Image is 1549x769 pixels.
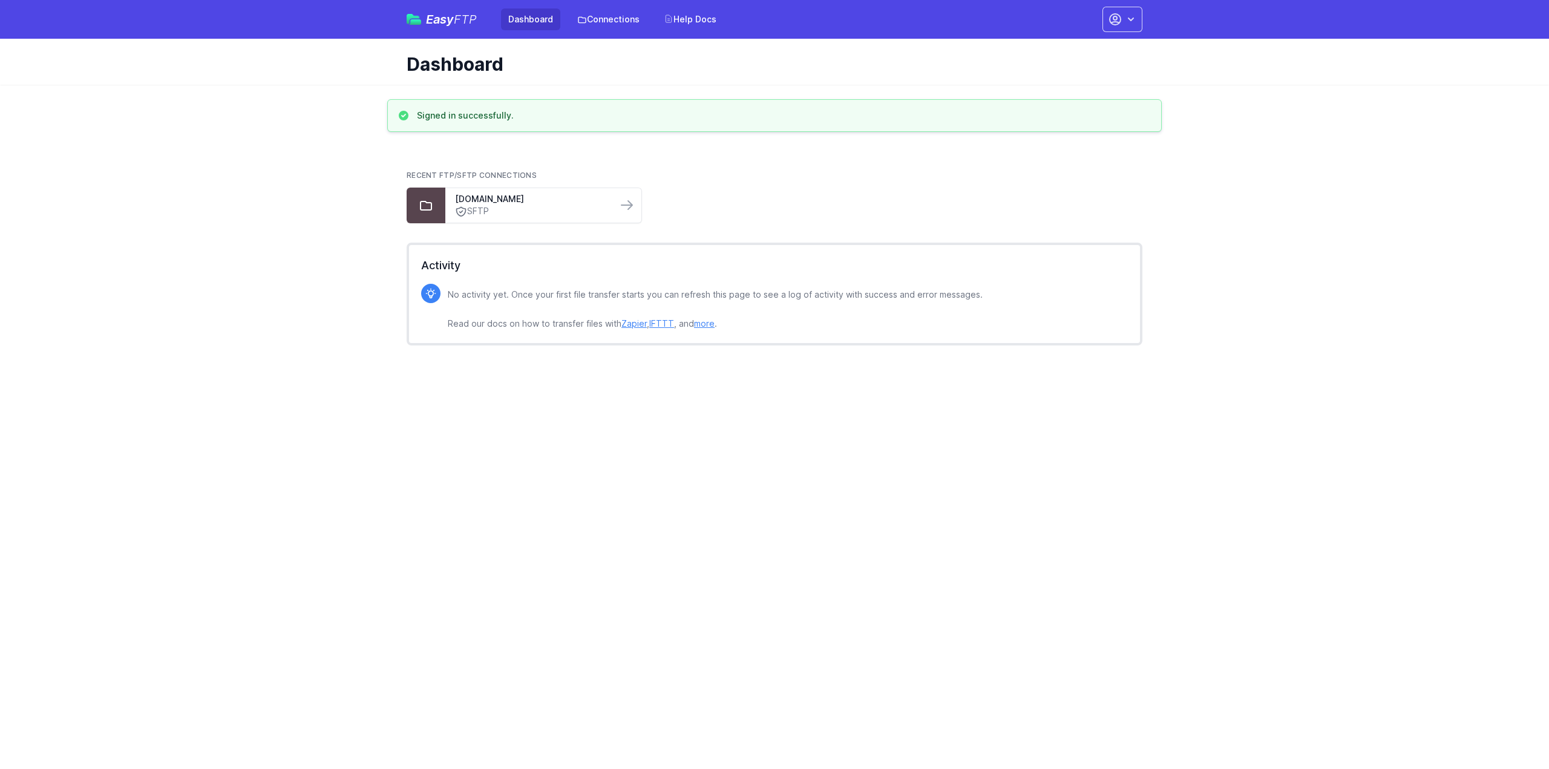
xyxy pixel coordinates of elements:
[570,8,647,30] a: Connections
[407,171,1142,180] h2: Recent FTP/SFTP Connections
[455,193,607,205] a: [DOMAIN_NAME]
[621,318,647,329] a: Zapier
[426,13,477,25] span: Easy
[407,53,1133,75] h1: Dashboard
[694,318,715,329] a: more
[454,12,477,27] span: FTP
[455,205,607,218] a: SFTP
[421,257,1128,274] h2: Activity
[407,13,477,25] a: EasyFTP
[657,8,724,30] a: Help Docs
[448,287,983,331] p: No activity yet. Once your first file transfer starts you can refresh this page to see a log of a...
[501,8,560,30] a: Dashboard
[649,318,674,329] a: IFTTT
[417,110,514,122] h3: Signed in successfully.
[407,14,421,25] img: easyftp_logo.png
